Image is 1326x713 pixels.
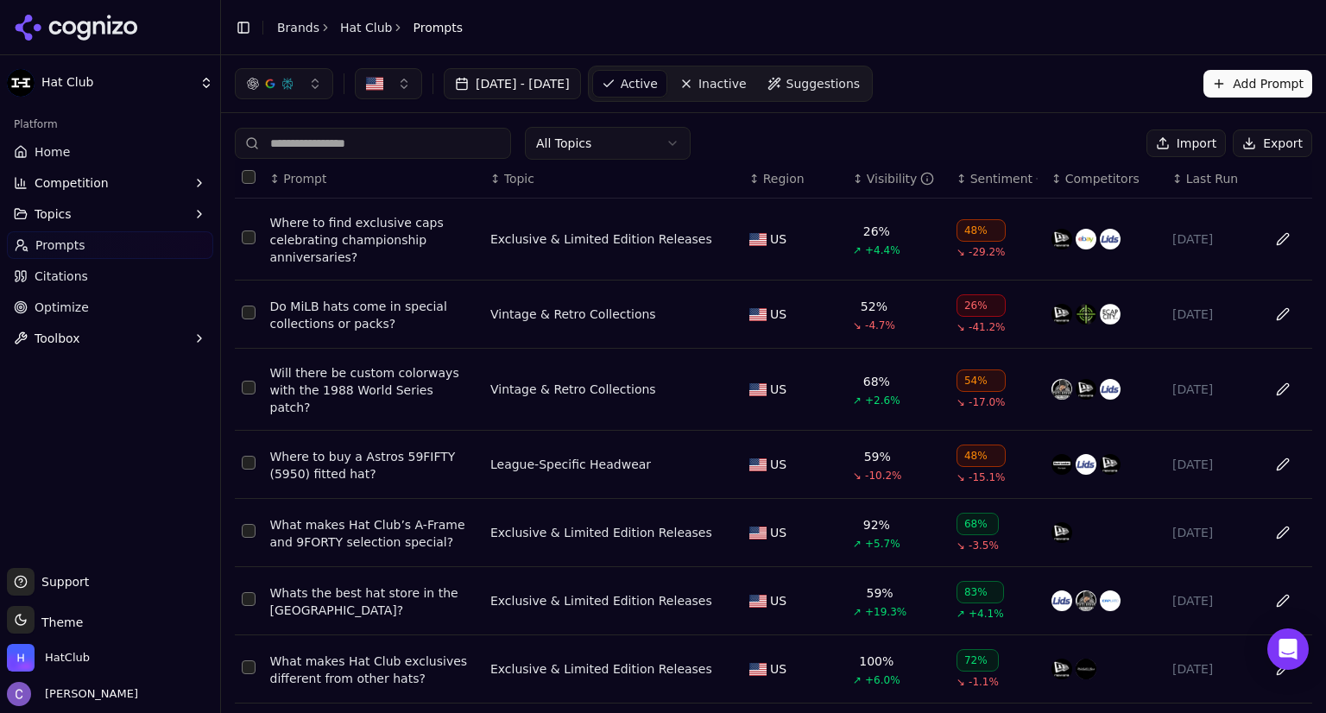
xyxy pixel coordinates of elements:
a: What makes Hat Club’s A-Frame and 9FORTY selection special? [270,516,477,551]
div: 52% [861,298,887,315]
span: +4.4% [865,243,900,257]
span: +6.0% [865,673,900,687]
span: +19.3% [865,605,906,619]
a: Where to find exclusive caps celebrating championship anniversaries? [270,214,477,266]
span: Hat Club [41,75,193,91]
span: -17.0% [969,395,1005,409]
img: US flag [749,527,767,539]
span: -29.2% [969,245,1005,259]
img: US flag [749,233,767,246]
span: Topics [35,205,72,223]
span: ↗ [853,243,862,257]
div: 48% [957,445,1006,467]
a: Exclusive & Limited Edition Releases [490,230,712,248]
img: foot locker [1051,454,1072,475]
span: ↘ [957,245,965,259]
div: [DATE] [1172,230,1253,248]
button: [DATE] - [DATE] [444,68,581,99]
button: Select row 4 [242,456,256,470]
div: Do MiLB hats come in special collections or packs? [270,298,477,332]
div: 48% [957,219,1006,242]
button: Open user button [7,682,138,706]
img: Chris Hayes [7,682,31,706]
span: ↗ [853,605,862,619]
img: lids [1100,229,1121,249]
a: Where to buy a Astros 59FIFTY (5950) fitted hat? [270,448,477,483]
span: [PERSON_NAME] [38,686,138,702]
button: Select row 6 [242,592,256,606]
button: Open organization switcher [7,644,90,672]
span: ↘ [957,470,965,484]
div: Open Intercom Messenger [1267,628,1309,670]
span: US [770,456,786,473]
img: lids [1051,590,1072,611]
span: US [770,230,786,248]
div: 26% [863,223,890,240]
span: -10.2% [865,469,901,483]
th: brandMentionRate [846,160,950,199]
img: capanova [1076,304,1096,325]
th: Competitors [1045,160,1165,199]
img: lids [1100,379,1121,400]
div: ↕Visibility [853,170,943,187]
span: Active [621,75,658,92]
a: Exclusive & Limited Edition Releases [490,660,712,678]
div: 54% [957,369,1006,392]
span: -4.7% [865,319,895,332]
a: Will there be custom colorways with the 1988 World Series patch? [270,364,477,416]
a: Vintage & Retro Collections [490,306,656,323]
span: Home [35,143,70,161]
div: ↕Competitors [1051,170,1159,187]
nav: breadcrumb [277,19,463,36]
img: US flag [749,663,767,676]
span: US [770,381,786,398]
img: lids [1076,454,1096,475]
div: ↕Topic [490,170,736,187]
span: -41.2% [969,320,1005,334]
img: exclusive fitted [1051,379,1072,400]
button: Select row 5 [242,524,256,538]
div: 26% [957,294,1006,317]
img: exclusive fitted [1076,590,1096,611]
img: new era [1100,454,1121,475]
img: US flag [749,308,767,321]
div: Whats the best hat store in the [GEOGRAPHIC_DATA]? [270,584,477,619]
button: Select row 7 [242,660,256,674]
a: What makes Hat Club exclusives different from other hats? [270,653,477,687]
button: Competition [7,169,213,197]
span: Competition [35,174,109,192]
img: new era [1076,379,1096,400]
button: Select row 2 [242,306,256,319]
span: Last Run [1186,170,1238,187]
img: US flag [749,383,767,396]
button: Edit in sheet [1269,300,1297,328]
img: Hat Club [7,69,35,97]
div: ↕Sentiment [957,170,1038,187]
a: Prompts [7,231,213,259]
img: new era [1051,229,1072,249]
span: ↗ [853,537,862,551]
span: HatClub [45,650,90,666]
span: Topic [504,170,534,187]
button: Select all rows [242,170,256,184]
span: Inactive [698,75,747,92]
a: Exclusive & Limited Edition Releases [490,524,712,541]
span: -1.1% [969,675,999,689]
button: Edit in sheet [1269,451,1297,478]
span: Prompts [413,19,463,36]
div: [DATE] [1172,381,1253,398]
span: US [770,524,786,541]
span: -3.5% [969,539,999,552]
img: US [366,75,383,92]
div: 59% [864,448,891,465]
div: 59% [867,584,893,602]
div: Visibility [867,170,935,187]
span: Suggestions [786,75,861,92]
div: [DATE] [1172,524,1253,541]
div: ↕Region [749,170,839,187]
button: Edit in sheet [1269,587,1297,615]
div: ↕Prompt [270,170,477,187]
